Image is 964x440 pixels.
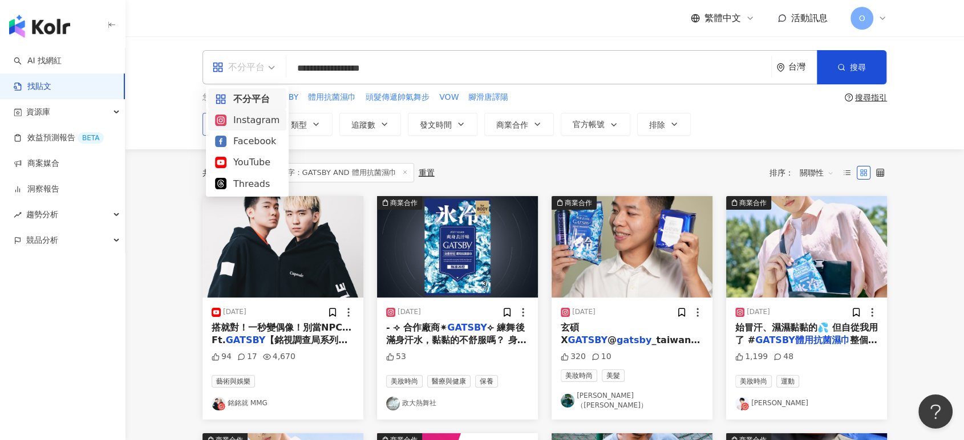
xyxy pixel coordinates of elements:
[202,168,229,177] div: 共 筆
[390,197,418,209] div: 商業合作
[918,394,953,429] iframe: Help Scout Beacon - Open
[215,134,280,148] div: Facebook
[14,184,59,195] a: 洞察報告
[617,335,651,345] mark: gatsby
[386,351,406,362] div: 53
[26,202,58,227] span: 趨勢分析
[420,120,452,129] span: 發文時間
[26,227,58,253] span: 競品分析
[791,13,828,23] span: 活動訊息
[386,322,447,333] span: - ⟢ 合作廠商✷
[468,92,508,103] span: 腳滑唐譯陽
[769,164,840,182] div: 排序：
[735,397,878,410] a: KOL Avatar[PERSON_NAME]
[365,91,430,104] button: 頭髮傳遞帥氣舞步
[649,120,665,129] span: 排除
[468,91,509,104] button: 腳滑唐譯陽
[561,113,630,136] button: 官方帳號
[202,113,272,136] button: 內容形式
[266,163,414,182] span: 關鍵字：GATSBY AND 體用抗菌濕巾
[14,81,51,92] a: 找貼文
[788,62,817,72] div: 台灣
[279,113,333,136] button: 類型
[408,113,477,136] button: 發文時間
[386,397,400,410] img: KOL Avatar
[14,211,22,219] span: rise
[308,92,356,103] span: 體用抗菌濕巾
[561,391,703,410] a: KOL Avatar[PERSON_NAME]（[PERSON_NAME]）
[776,63,785,72] span: environment
[215,155,280,169] div: YouTube
[817,50,886,84] button: 搜尋
[747,307,770,317] div: [DATE]
[14,55,62,67] a: searchAI 找網紅
[735,375,772,388] span: 美妝時尚
[212,58,265,76] div: 不分平台
[212,335,347,358] span: 【銘視調查局系列】GATSB
[339,113,401,136] button: 追蹤數
[735,397,749,410] img: KOL Avatar
[386,375,423,388] span: 美妝時尚
[263,351,295,362] div: 4,670
[739,197,767,209] div: 商業合作
[215,113,280,127] div: Instagram
[602,369,625,382] span: 美髮
[552,196,712,298] button: 商業合作
[855,93,887,102] div: 搜尋指引
[496,120,528,129] span: 商業合作
[845,93,853,101] span: question-circle
[565,197,592,209] div: 商業合作
[212,62,224,73] span: appstore
[572,307,596,317] div: [DATE]
[351,120,375,129] span: 追蹤數
[386,397,529,410] a: KOL Avatar政大熱舞社
[291,120,307,129] span: 類型
[26,99,50,125] span: 資源庫
[573,120,605,129] span: 官方帳號
[14,158,59,169] a: 商案媒合
[215,92,280,106] div: 不分平台
[439,91,459,104] button: VOW
[607,335,617,345] span: @
[726,196,887,298] img: post-image
[202,196,363,298] img: post-image
[223,307,246,317] div: [DATE]
[735,351,768,362] div: 1,199
[735,335,877,358] span: 整個人都清爽了
[307,91,357,104] button: 體用抗菌濕巾
[637,113,691,136] button: 排除
[419,168,435,177] div: 重置
[427,375,471,388] span: 醫療與健康
[726,196,887,298] button: 商業合作
[447,322,487,333] mark: GATSBY
[439,92,459,103] span: VOW
[850,63,866,72] span: 搜尋
[561,369,597,382] span: 美妝時尚
[212,375,255,388] span: 藝術與娛樂
[237,351,257,362] div: 17
[366,92,430,103] span: 頭髮傳遞帥氣舞步
[755,335,850,345] mark: GATSBY體用抗菌濕巾
[202,92,258,103] span: 您可能感興趣：
[377,196,538,298] img: post-image
[773,351,793,362] div: 48
[568,335,607,345] mark: GATSBY
[858,12,865,25] span: O
[9,15,70,38] img: logo
[561,322,579,345] span: 玄碩 X
[561,351,586,362] div: 320
[800,164,834,182] span: 關聯性
[704,12,741,25] span: 繁體中文
[552,196,712,298] img: post-image
[475,375,498,388] span: 保養
[592,351,611,362] div: 10
[212,397,354,410] a: KOL Avatar銘銘就 MMG
[215,93,226,105] span: appstore
[776,375,799,388] span: 運動
[212,322,351,345] span: 搭就對！一秒變偶像！別當NPC… Ft.
[735,322,878,345] span: 始冒汗、濕濕黏黏的💦 但自從我用了 #
[212,351,232,362] div: 94
[212,397,225,410] img: KOL Avatar
[226,335,266,345] mark: GATSBY
[377,196,538,298] button: 商業合作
